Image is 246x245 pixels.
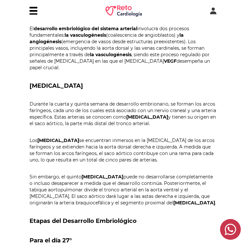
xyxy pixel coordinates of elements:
[30,174,216,206] p: Sin embargo, el quinto puede no desarrollarse completamente o incluso desaparecer a medida que el...
[81,174,123,180] strong: [MEDICAL_DATA]
[30,81,216,90] h3: [MEDICAL_DATA]
[30,137,216,163] p: Los se encuentran inmersos en la [MEDICAL_DATA] de los arcos faríngeos y se extienden hacia la ao...
[173,200,215,206] strong: [MEDICAL_DATA]
[65,32,106,38] strong: la vasculogénesis
[126,114,168,120] strong: [MEDICAL_DATA]
[37,137,79,143] strong: [MEDICAL_DATA]
[30,101,216,127] p: Durante la cuarta y quinta semana de desarrollo embrionario, se forman los arcos faríngeos, cada ...
[105,5,142,17] img: RETO Cardio Logo
[30,32,184,45] strong: la angiogénesis
[30,25,216,71] p: El involucra dos procesos fundamentales: (coalescencia de angioblastos) y (emergencia de vasos de...
[30,216,216,226] h2: Etapas del Desarrollo Embriológico
[30,236,216,245] h3: Para el día 27°
[90,52,131,58] strong: la vasculogénesis
[164,58,177,64] strong: VEGF
[34,26,137,32] strong: desarrollo embriológico del sistema arterial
